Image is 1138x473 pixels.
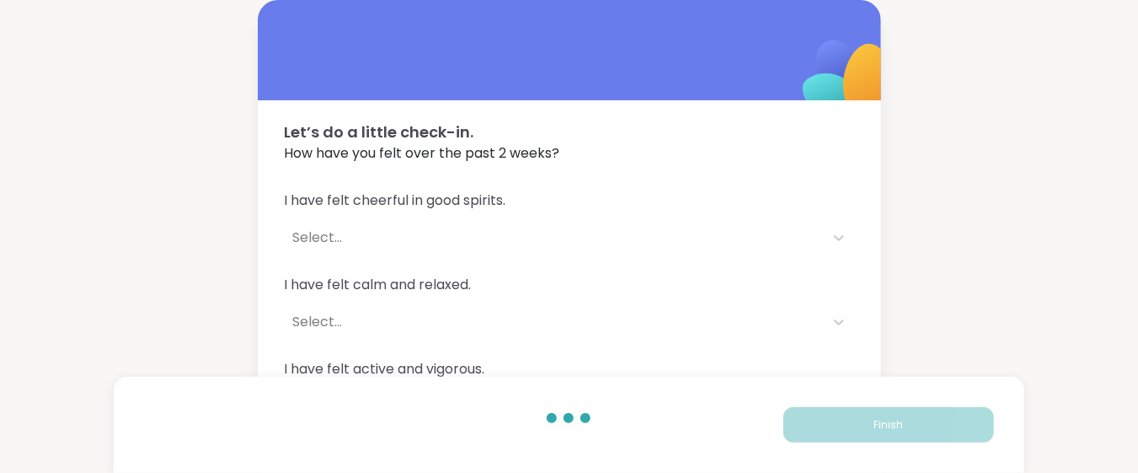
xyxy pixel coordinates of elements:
span: How have you felt over the past 2 weeks? [285,143,854,164]
span: Let’s do a little check-in. [285,121,854,143]
span: Finish [874,417,903,433]
div: Select... [293,312,815,332]
span: I have felt calm and relaxed. [285,275,854,295]
div: Select... [293,228,815,248]
span: I have felt active and vigorous. [285,359,854,379]
span: I have felt cheerful in good spirits. [285,191,854,211]
button: Finish [783,407,994,443]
